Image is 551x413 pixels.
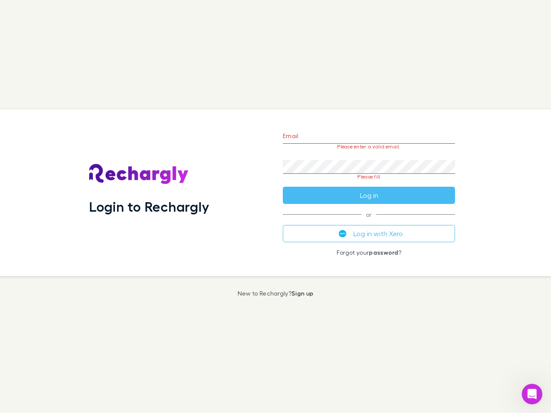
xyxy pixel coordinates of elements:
[369,249,398,256] a: password
[339,230,347,237] img: Xero's logo
[283,187,455,204] button: Log in
[283,174,455,180] p: Please fill
[283,144,455,150] p: Please enter a valid email.
[522,384,542,404] iframe: Intercom live chat
[89,198,209,215] h1: Login to Rechargly
[283,249,455,256] p: Forgot your ?
[283,214,455,215] span: or
[283,225,455,242] button: Log in with Xero
[89,164,189,185] img: Rechargly's Logo
[238,290,314,297] p: New to Rechargly?
[291,290,313,297] a: Sign up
